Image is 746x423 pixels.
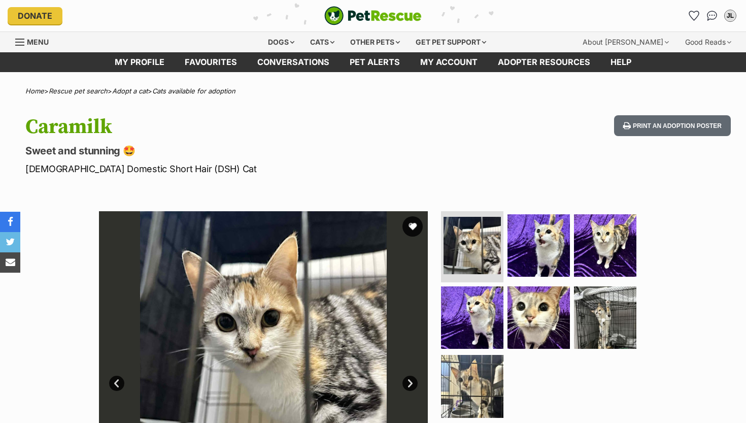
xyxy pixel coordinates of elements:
[49,87,108,95] a: Rescue pet search
[324,6,422,25] img: logo-cat-932fe2b9b8326f06289b0f2fb663e598f794de774fb13d1741a6617ecf9a85b4.svg
[444,217,501,274] img: Photo of Caramilk
[507,286,570,349] img: Photo of Caramilk
[261,32,301,52] div: Dogs
[574,214,636,277] img: Photo of Caramilk
[340,52,410,72] a: Pet alerts
[25,87,44,95] a: Home
[175,52,247,72] a: Favourites
[600,52,641,72] a: Help
[324,6,422,25] a: PetRescue
[686,8,738,24] ul: Account quick links
[704,8,720,24] a: Conversations
[441,355,503,417] img: Photo of Caramilk
[686,8,702,24] a: Favourites
[614,115,731,136] button: Print an adoption poster
[409,32,493,52] div: Get pet support
[27,38,49,46] span: Menu
[441,286,503,349] img: Photo of Caramilk
[25,115,455,139] h1: Caramilk
[25,144,455,158] p: Sweet and stunning 🤩
[109,376,124,391] a: Prev
[488,52,600,72] a: Adopter resources
[152,87,235,95] a: Cats available for adoption
[8,7,62,24] a: Donate
[105,52,175,72] a: My profile
[725,11,735,21] div: JL
[402,376,418,391] a: Next
[410,52,488,72] a: My account
[112,87,148,95] a: Adopt a cat
[722,8,738,24] button: My account
[678,32,738,52] div: Good Reads
[574,286,636,349] img: Photo of Caramilk
[25,162,455,176] p: [DEMOGRAPHIC_DATA] Domestic Short Hair (DSH) Cat
[507,214,570,277] img: Photo of Caramilk
[15,32,56,50] a: Menu
[402,216,423,237] button: favourite
[575,32,676,52] div: About [PERSON_NAME]
[707,11,718,21] img: chat-41dd97257d64d25036548639549fe6c8038ab92f7586957e7f3b1b290dea8141.svg
[303,32,342,52] div: Cats
[247,52,340,72] a: conversations
[343,32,407,52] div: Other pets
